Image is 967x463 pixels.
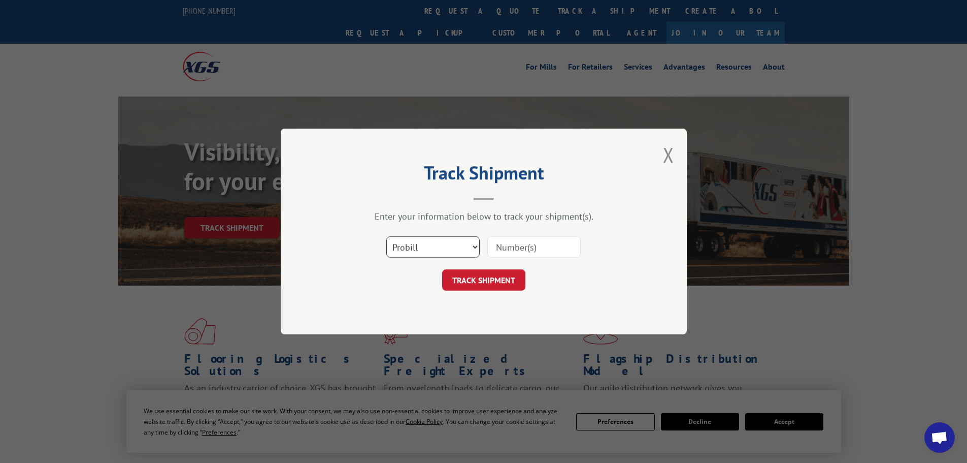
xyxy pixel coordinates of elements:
[663,141,674,168] button: Close modal
[331,210,636,222] div: Enter your information below to track your shipment(s).
[487,236,581,258] input: Number(s)
[442,269,525,291] button: TRACK SHIPMENT
[924,422,955,453] div: Open chat
[331,166,636,185] h2: Track Shipment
